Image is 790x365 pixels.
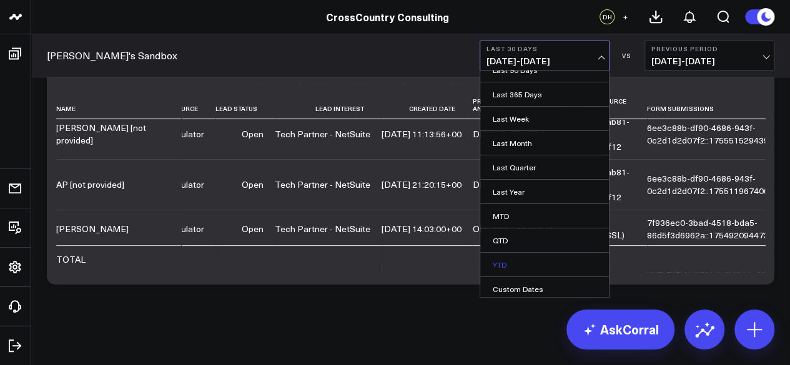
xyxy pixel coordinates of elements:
a: Last Quarter [480,155,609,179]
a: Custom Dates [480,277,609,301]
a: CrossCountry Consulting [326,10,449,24]
div: Tech Partner - NetSuite [275,178,370,191]
div: Open [242,223,264,235]
div: [DATE] 21:20:15+00 [382,178,462,191]
div: 6ee3c88b-df90-4686-943f-0c2d1d2d07f2::1755119674069 [647,172,774,197]
a: AskCorral [566,309,674,349]
th: Lead Interest [275,84,382,119]
th: Property Hs Source Analytic [473,84,563,119]
div: [PERSON_NAME] [56,223,129,235]
b: Last 30 Days [486,45,603,52]
div: VS [616,52,638,59]
div: DIRECT_TRAFFIC [473,178,546,191]
div: TOTAL [56,253,86,266]
button: Previous Period[DATE]-[DATE] [644,41,774,71]
div: Open [242,178,264,191]
a: Last Month [480,131,609,155]
span: [DATE] - [DATE] [486,56,603,66]
th: Form Submissions [647,84,785,119]
a: Last Week [480,107,609,130]
th: Created Date [382,84,473,119]
a: Last Year [480,180,609,203]
div: [DATE] 11:13:56+00 [382,128,462,140]
div: ORGANIC_SEARCH [473,223,552,235]
div: AP [not provided] [56,178,124,191]
div: DIRECT_TRAFFIC [473,128,546,140]
div: DH [600,9,615,24]
div: [DATE] 14:03:00+00 [382,223,462,235]
a: [PERSON_NAME]'s Sandbox [47,49,177,62]
div: 6ee3c88b-df90-4686-943f-0c2d1d2d07f2::1755515294399 [647,122,774,147]
th: Name [56,84,181,119]
div: [PERSON_NAME] [not provided] [56,122,170,147]
a: MTD [480,204,609,228]
div: 7f936ec0-3bad-4518-bda5-86d5f3d6962a::1754920944737 [647,217,774,241]
span: + [623,12,628,21]
button: + [618,9,633,24]
div: Tech Partner - NetSuite [275,128,370,140]
button: Last 30 Days[DATE]-[DATE] [480,41,610,71]
th: Lead Status [215,84,275,119]
div: Open [242,128,264,140]
b: Previous Period [651,45,768,52]
a: YTD [480,253,609,276]
div: Tech Partner - NetSuite [275,223,370,235]
a: Last 90 Days [480,58,609,82]
span: [DATE] - [DATE] [651,56,768,66]
a: Last 365 Days [480,82,609,106]
a: QTD [480,228,609,252]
